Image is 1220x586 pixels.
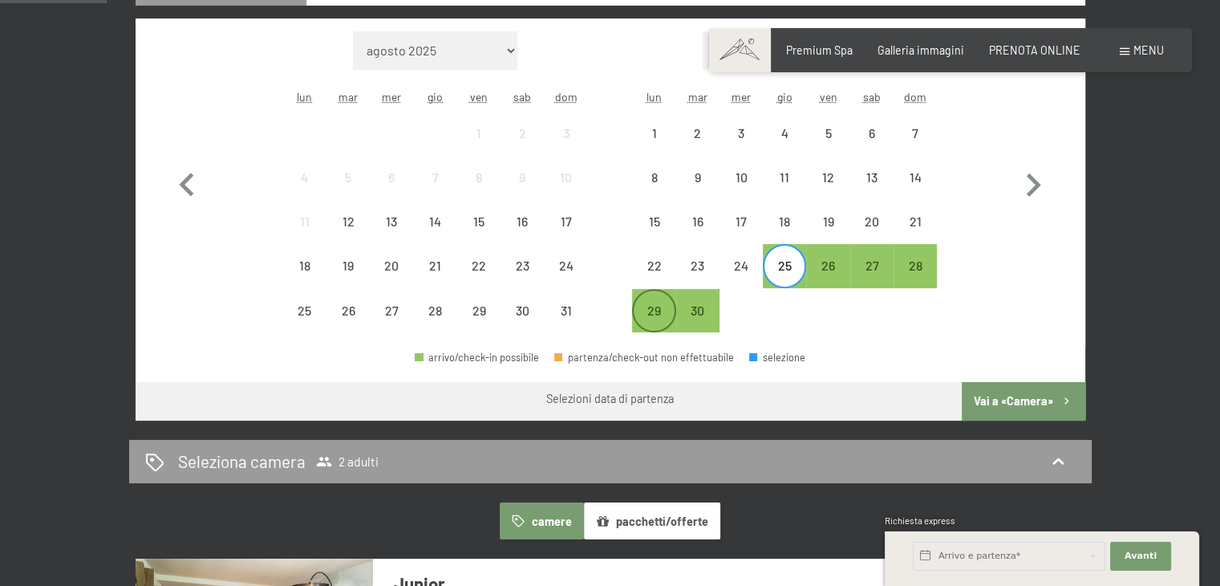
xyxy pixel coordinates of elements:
div: partenza/check-out non effettuabile [894,156,937,199]
div: Mon Aug 18 2025 [283,244,326,287]
div: partenza/check-out non effettuabile [850,200,894,243]
div: 7 [415,171,456,211]
div: partenza/check-out non effettuabile [632,244,675,287]
div: Sat Aug 02 2025 [501,111,544,154]
abbr: mercoledì [732,90,751,104]
div: partenza/check-out possibile [806,244,849,287]
div: Mon Sep 08 2025 [632,156,675,199]
div: Sun Sep 28 2025 [894,244,937,287]
div: 24 [721,259,761,299]
div: partenza/check-out non effettuabile [457,289,501,332]
div: Sun Aug 03 2025 [544,111,587,154]
div: partenza/check-out non effettuabile [894,200,937,243]
div: 20 [371,259,411,299]
div: 26 [328,304,368,344]
div: Thu Sep 18 2025 [763,200,806,243]
div: partenza/check-out non effettuabile [501,156,544,199]
div: 28 [415,304,456,344]
div: partenza/check-out non effettuabile [283,244,326,287]
div: partenza/check-out non effettuabile [850,156,894,199]
div: 13 [371,215,411,255]
div: partenza/check-out non effettuabile [414,200,457,243]
div: 21 [895,215,935,255]
div: partenza/check-out non effettuabile [501,289,544,332]
div: 21 [415,259,456,299]
div: 5 [808,127,848,167]
div: 8 [634,171,674,211]
div: Fri Sep 26 2025 [806,244,849,287]
div: 4 [764,127,805,167]
div: 25 [285,304,325,344]
div: Mon Sep 29 2025 [632,289,675,332]
abbr: lunedì [646,90,662,104]
div: Wed Sep 17 2025 [719,200,763,243]
div: Sun Aug 31 2025 [544,289,587,332]
div: partenza/check-out non effettuabile [544,200,587,243]
div: 22 [634,259,674,299]
div: partenza/check-out non effettuabile [544,244,587,287]
div: partenza/check-out non effettuabile [326,200,370,243]
div: partenza/check-out non effettuabile [806,111,849,154]
div: partenza/check-out non effettuabile [414,244,457,287]
div: 6 [852,127,892,167]
div: selezione [749,352,805,363]
div: 18 [764,215,805,255]
div: Sun Aug 10 2025 [544,156,587,199]
div: Sun Aug 24 2025 [544,244,587,287]
div: 14 [895,171,935,211]
div: 25 [764,259,805,299]
div: 2 [502,127,542,167]
div: partenza/check-out non effettuabile [719,244,763,287]
h2: Seleziona camera [178,450,306,473]
div: Wed Aug 20 2025 [370,244,413,287]
div: Mon Sep 15 2025 [632,200,675,243]
div: Tue Aug 19 2025 [326,244,370,287]
div: 13 [852,171,892,211]
div: partenza/check-out non effettuabile [457,111,501,154]
abbr: martedì [338,90,358,104]
div: 17 [721,215,761,255]
div: partenza/check-out possibile [850,244,894,287]
div: partenza/check-out non effettuabile [501,244,544,287]
div: Tue Sep 16 2025 [676,200,719,243]
div: 8 [459,171,499,211]
div: Fri Aug 15 2025 [457,200,501,243]
div: partenza/check-out non effettuabile [501,200,544,243]
button: camere [500,503,583,539]
abbr: lunedì [297,90,312,104]
div: Thu Aug 14 2025 [414,200,457,243]
div: 16 [502,215,542,255]
div: Mon Aug 25 2025 [283,289,326,332]
div: Tue Aug 12 2025 [326,200,370,243]
span: 2 adulti [316,454,379,470]
div: arrivo/check-in possibile [415,352,539,363]
div: Mon Aug 11 2025 [283,200,326,243]
div: 20 [852,215,892,255]
div: Mon Sep 22 2025 [632,244,675,287]
div: 11 [764,171,805,211]
div: 3 [545,127,586,167]
div: partenza/check-out non effettuabile [544,289,587,332]
div: 7 [895,127,935,167]
span: PRENOTA ONLINE [989,43,1080,57]
div: partenza/check-out non effettuabile [719,156,763,199]
div: partenza/check-out non effettuabile [676,200,719,243]
div: partenza/check-out non effettuabile [719,200,763,243]
span: Galleria immagini [878,43,964,57]
div: Sat Aug 16 2025 [501,200,544,243]
button: Avanti [1110,542,1171,571]
abbr: martedì [688,90,707,104]
div: Thu Sep 11 2025 [763,156,806,199]
div: partenza/check-out non effettuabile [370,244,413,287]
button: Vai a «Camera» [962,382,1084,421]
div: 29 [459,304,499,344]
div: Tue Sep 02 2025 [676,111,719,154]
button: pacchetti/offerte [584,503,720,539]
div: partenza/check-out non effettuabile [632,156,675,199]
div: partenza/check-out non effettuabile [501,111,544,154]
div: Tue Aug 26 2025 [326,289,370,332]
div: Sat Sep 27 2025 [850,244,894,287]
div: 9 [502,171,542,211]
div: 18 [285,259,325,299]
div: partenza/check-out non effettuabile [457,156,501,199]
